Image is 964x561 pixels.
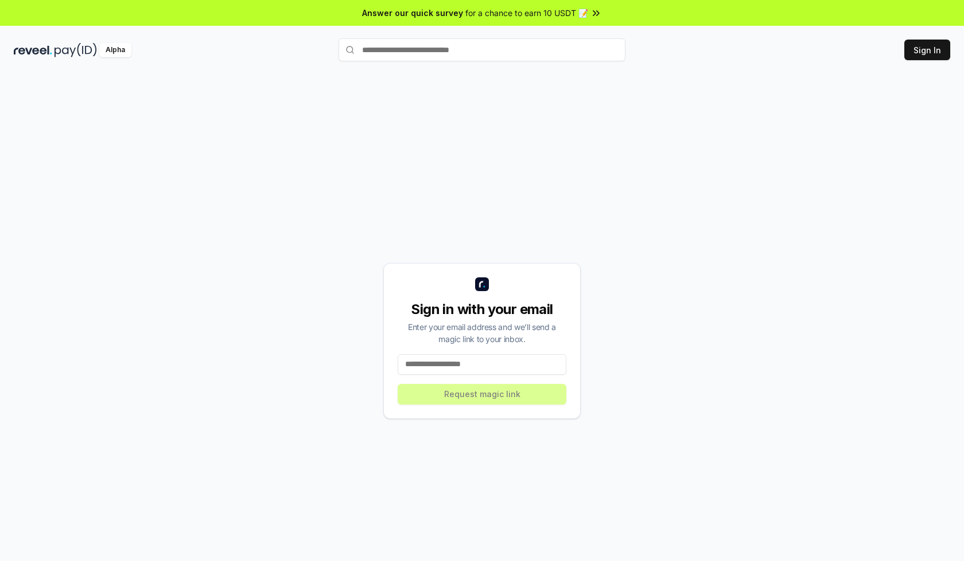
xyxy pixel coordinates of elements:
[465,7,588,19] span: for a chance to earn 10 USDT 📝
[55,43,97,57] img: pay_id
[362,7,463,19] span: Answer our quick survey
[475,277,489,291] img: logo_small
[14,43,52,57] img: reveel_dark
[398,300,566,319] div: Sign in with your email
[904,40,950,60] button: Sign In
[99,43,131,57] div: Alpha
[398,321,566,345] div: Enter your email address and we’ll send a magic link to your inbox.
